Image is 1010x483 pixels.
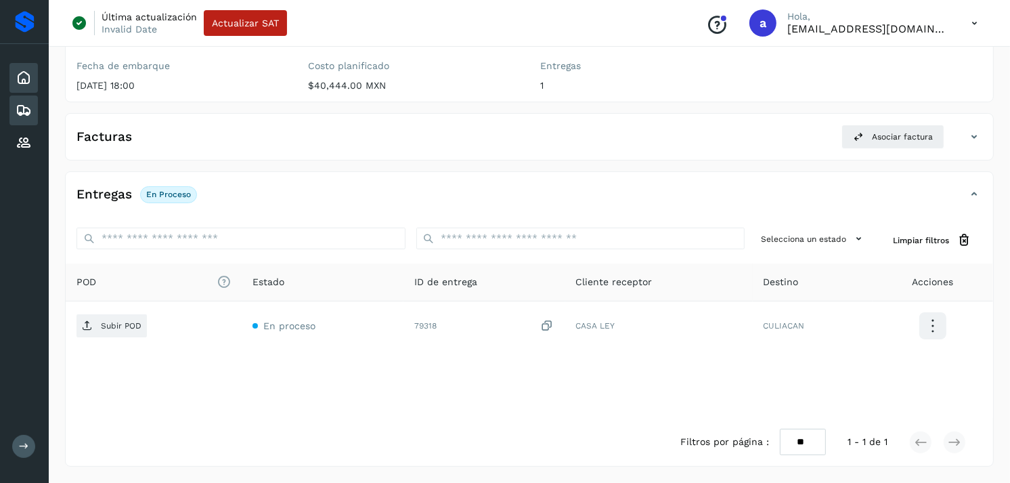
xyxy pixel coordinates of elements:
div: Proveedores [9,128,38,158]
button: Asociar factura [841,125,944,149]
label: Entregas [540,60,751,72]
p: $40,444.00 MXN [309,80,519,91]
span: Cliente receptor [576,275,653,289]
span: Actualizar SAT [212,18,279,28]
button: Actualizar SAT [204,10,287,36]
div: FacturasAsociar factura [66,125,993,160]
button: Limpiar filtros [882,228,982,253]
button: Subir POD [76,314,147,337]
span: 1 - 1 de 1 [848,435,887,449]
span: POD [76,275,231,289]
p: Subir POD [101,321,141,331]
p: En proceso [146,190,191,199]
label: Fecha de embarque [76,60,287,72]
span: Destino [764,275,799,289]
span: Acciones [913,275,954,289]
div: Inicio [9,63,38,93]
label: Costo planificado [309,60,519,72]
span: En proceso [263,320,315,331]
td: CASA LEY [565,301,753,350]
p: Última actualización [102,11,197,23]
p: [DATE] 18:00 [76,80,287,91]
p: Hola, [787,11,950,22]
div: 79318 [414,319,554,333]
p: 1 [540,80,751,91]
button: Selecciona un estado [755,228,871,250]
p: Invalid Date [102,23,157,35]
p: alejperez@niagarawater.com [787,22,950,35]
span: Estado [252,275,284,289]
div: EntregasEn proceso [66,183,993,217]
h4: Entregas [76,187,132,203]
td: CULIACAN [753,301,873,350]
span: ID de entrega [414,275,477,289]
span: Filtros por página : [680,435,769,449]
span: Limpiar filtros [893,234,949,247]
span: Asociar factura [872,131,933,143]
h4: Facturas [76,129,132,145]
div: Embarques [9,96,38,125]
